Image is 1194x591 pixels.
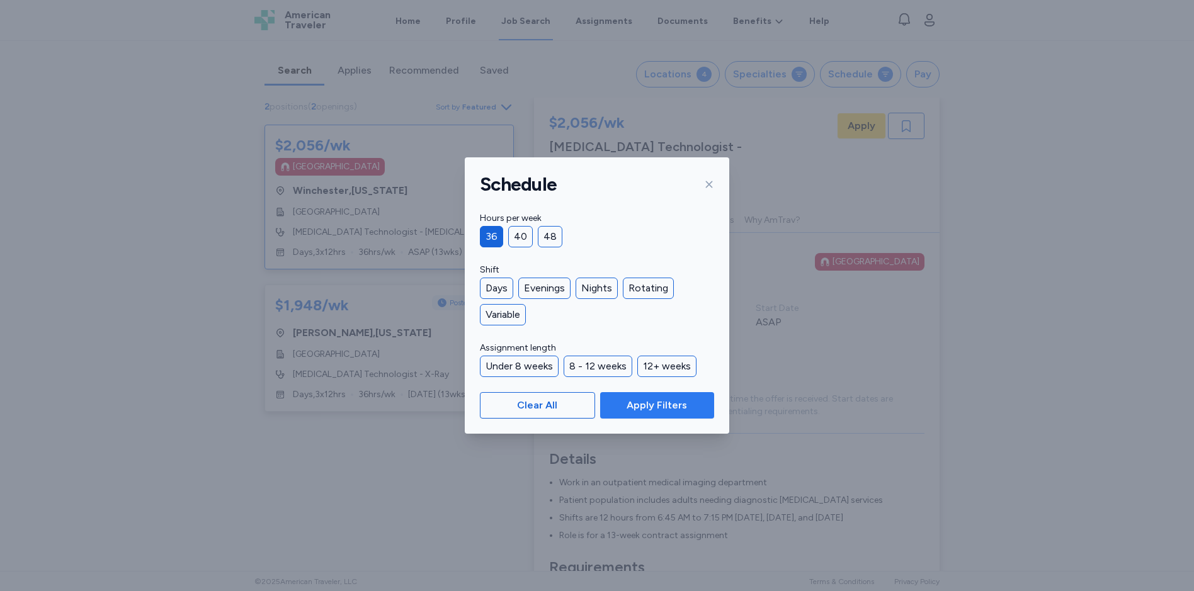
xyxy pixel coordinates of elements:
div: 48 [538,226,562,247]
div: 12+ weeks [637,356,696,377]
div: Rotating [623,278,674,299]
label: Assignment length [480,341,714,356]
div: 8 - 12 weeks [564,356,632,377]
label: Hours per week [480,211,714,226]
button: Clear All [480,392,595,419]
div: 40 [508,226,533,247]
div: 36 [480,226,503,247]
div: Variable [480,304,526,325]
div: Evenings [518,278,571,299]
div: Days [480,278,513,299]
span: Apply Filters [627,398,687,413]
h1: Schedule [480,172,557,196]
label: Shift [480,262,714,278]
span: Clear All [517,398,557,413]
div: Nights [576,278,618,299]
div: Under 8 weeks [480,356,559,377]
button: Apply Filters [600,392,714,419]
